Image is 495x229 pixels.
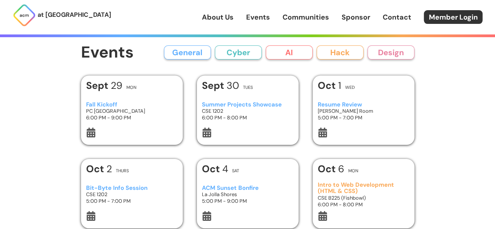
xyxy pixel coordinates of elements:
[318,108,409,114] h3: [PERSON_NAME] Room
[86,185,177,191] h3: Bit-Byte Info Session
[164,45,211,60] button: General
[81,44,134,61] h1: Events
[202,81,239,90] h1: 30
[202,198,293,204] h3: 5:00 PM - 9:00 PM
[318,182,409,195] h3: Intro to Web Development (HTML & CSS)
[86,79,111,92] b: Sept
[283,12,329,22] a: Communities
[202,79,227,92] b: Sept
[318,79,338,92] b: Oct
[232,169,239,173] h2: Sat
[202,108,293,114] h3: CSE 1202
[86,162,106,175] b: Oct
[86,101,177,108] h3: Fall Kickoff
[126,85,137,90] h2: Mon
[86,164,112,174] h1: 2
[116,169,129,173] h2: Thurs
[318,81,341,90] h1: 1
[86,198,177,204] h3: 5:00 PM - 7:00 PM
[348,169,358,173] h2: Mon
[424,10,482,24] a: Member Login
[243,85,253,90] h2: Tues
[318,114,409,121] h3: 5:00 PM - 7:00 PM
[215,45,262,60] button: Cyber
[367,45,414,60] button: Design
[318,164,344,174] h1: 6
[317,45,364,60] button: Hack
[202,101,293,108] h3: Summer Projects Showcase
[38,10,111,20] p: at [GEOGRAPHIC_DATA]
[202,191,293,198] h3: La Jolla Shores
[86,81,122,90] h1: 29
[318,162,338,175] b: Oct
[266,45,313,60] button: AI
[383,12,411,22] a: Contact
[345,85,355,90] h2: Wed
[202,162,222,175] b: Oct
[342,12,370,22] a: Sponsor
[13,4,36,27] img: ACM Logo
[202,164,228,174] h1: 4
[13,4,111,27] a: at [GEOGRAPHIC_DATA]
[202,114,293,121] h3: 6:00 PM - 8:00 PM
[86,108,177,114] h3: PC [GEOGRAPHIC_DATA]
[86,114,177,121] h3: 6:00 PM - 9:00 PM
[86,191,177,198] h3: CSE 1202
[246,12,270,22] a: Events
[202,12,234,22] a: About Us
[318,101,409,108] h3: Resume Review
[318,195,409,201] h3: CSE B225 (Fishbowl)
[318,201,409,208] h3: 6:00 PM - 8:00 PM
[202,185,293,191] h3: ACM Sunset Bonfire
